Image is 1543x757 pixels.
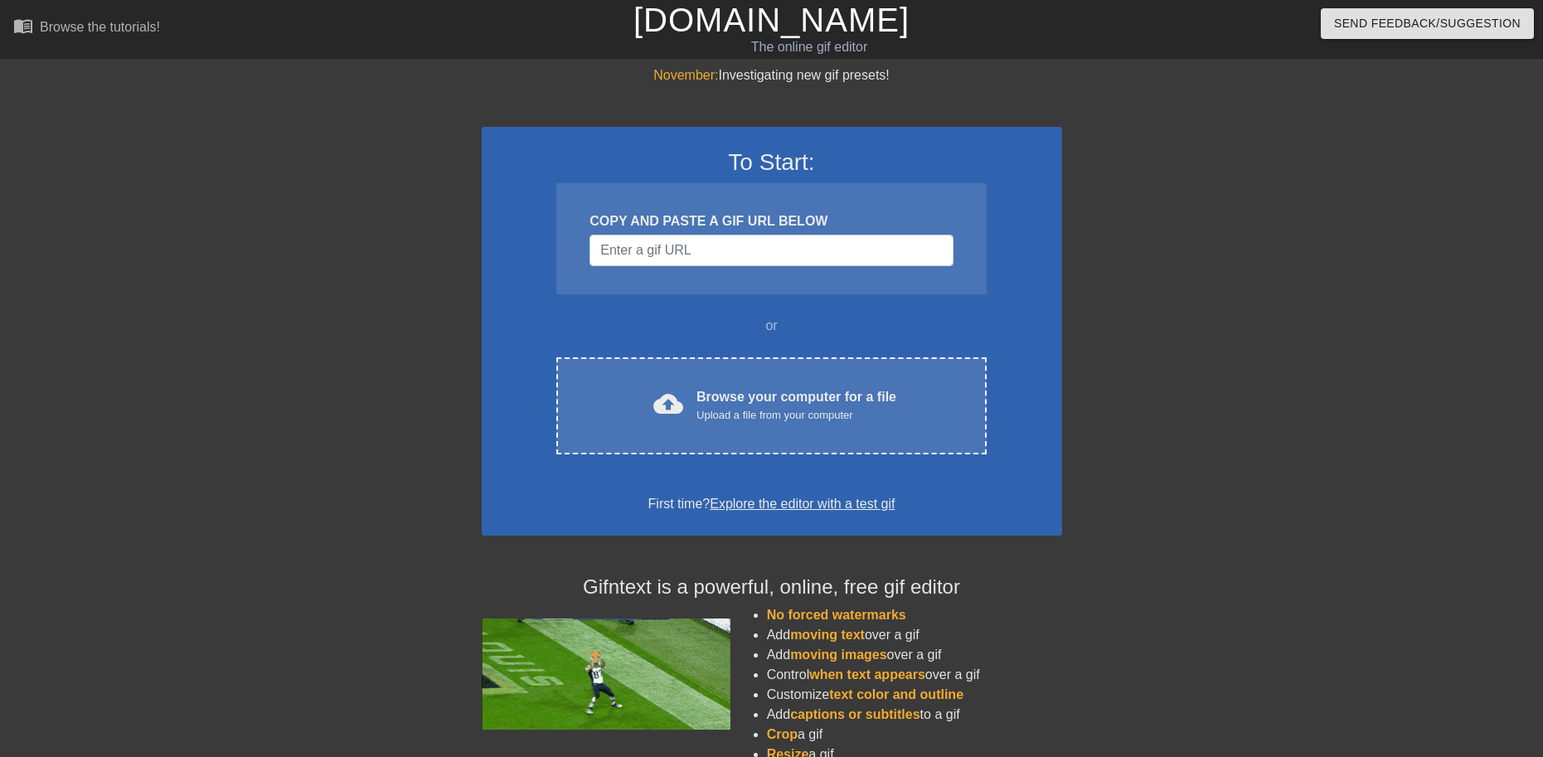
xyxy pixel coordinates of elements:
[1334,13,1521,34] span: Send Feedback/Suggestion
[525,316,1019,336] div: or
[40,20,160,34] div: Browse the tutorials!
[590,211,953,231] div: COPY AND PASTE A GIF URL BELOW
[590,235,953,266] input: Username
[13,16,160,41] a: Browse the tutorials!
[503,494,1041,514] div: First time?
[653,389,683,419] span: cloud_upload
[503,148,1041,177] h3: To Start:
[482,66,1062,85] div: Investigating new gif presets!
[710,497,895,511] a: Explore the editor with a test gif
[829,687,963,701] span: text color and outline
[767,645,1062,665] li: Add over a gif
[790,707,919,721] span: captions or subtitles
[767,608,906,622] span: No forced watermarks
[13,16,33,36] span: menu_book
[633,2,910,38] a: [DOMAIN_NAME]
[696,407,896,424] div: Upload a file from your computer
[809,667,925,682] span: when text appears
[767,685,1062,705] li: Customize
[790,628,865,642] span: moving text
[522,37,1095,57] div: The online gif editor
[482,619,730,730] img: football_small.gif
[653,68,718,82] span: November:
[767,625,1062,645] li: Add over a gif
[696,387,896,424] div: Browse your computer for a file
[767,665,1062,685] li: Control over a gif
[767,727,798,741] span: Crop
[482,575,1062,599] h4: Gifntext is a powerful, online, free gif editor
[790,648,886,662] span: moving images
[767,705,1062,725] li: Add to a gif
[1321,8,1534,39] button: Send Feedback/Suggestion
[767,725,1062,745] li: a gif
